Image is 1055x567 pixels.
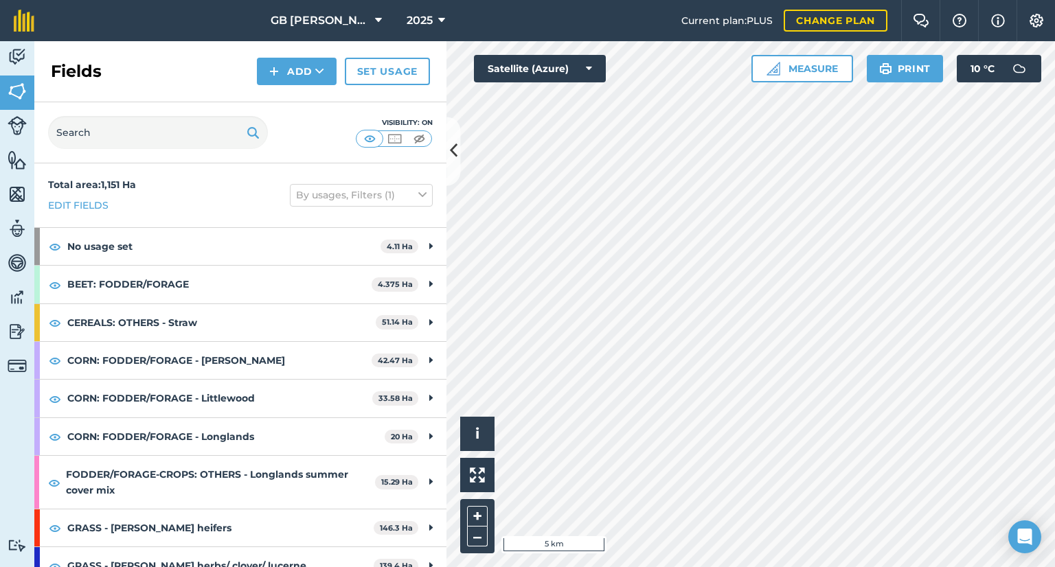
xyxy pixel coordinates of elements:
[51,60,102,82] h2: Fields
[49,391,61,407] img: svg+xml;base64,PHN2ZyB4bWxucz0iaHR0cDovL3d3dy53My5vcmcvMjAwMC9zdmciIHdpZHRoPSIxOCIgaGVpZ2h0PSIyNC...
[470,467,485,483] img: Four arrows, one pointing top left, one top right, one bottom right and the last bottom left
[67,380,372,417] strong: CORN: FODDER/FORAGE - Littlewood
[8,539,27,552] img: svg+xml;base64,PD94bWwgdmVyc2lvbj0iMS4wIiBlbmNvZGluZz0idXRmLTgiPz4KPCEtLSBHZW5lcmF0b3I6IEFkb2JlIE...
[681,13,773,28] span: Current plan : PLUS
[8,287,27,308] img: svg+xml;base64,PD94bWwgdmVyc2lvbj0iMS4wIiBlbmNvZGluZz0idXRmLTgiPz4KPCEtLSBHZW5lcmF0b3I6IEFkb2JlIE...
[378,356,413,365] strong: 42.47 Ha
[957,55,1041,82] button: 10 °C
[8,47,27,67] img: svg+xml;base64,PD94bWwgdmVyc2lvbj0iMS4wIiBlbmNvZGluZz0idXRmLTgiPz4KPCEtLSBHZW5lcmF0b3I6IEFkb2JlIE...
[467,506,488,526] button: +
[269,63,279,80] img: svg+xml;base64,PHN2ZyB4bWxucz0iaHR0cDovL3d3dy53My5vcmcvMjAwMC9zdmciIHdpZHRoPSIxNCIgaGVpZ2h0PSIyNC...
[467,526,488,546] button: –
[474,55,606,82] button: Satellite (Azure)
[971,55,995,82] span: 10 ° C
[49,428,61,445] img: svg+xml;base64,PHN2ZyB4bWxucz0iaHR0cDovL3d3dy53My5vcmcvMjAwMC9zdmciIHdpZHRoPSIxOCIgaGVpZ2h0PSIyNC...
[391,432,413,441] strong: 20 Ha
[34,418,446,455] div: CORN: FODDER/FORAGE - Longlands20 Ha
[411,132,428,146] img: svg+xml;base64,PHN2ZyB4bWxucz0iaHR0cDovL3d3dy53My5vcmcvMjAwMC9zdmciIHdpZHRoPSI1MCIgaGVpZ2h0PSI0MC...
[34,509,446,546] div: GRASS - [PERSON_NAME] heifers146.3 Ha
[48,116,268,149] input: Search
[67,342,372,379] strong: CORN: FODDER/FORAGE - [PERSON_NAME]
[8,218,27,239] img: svg+xml;base64,PD94bWwgdmVyc2lvbj0iMS4wIiBlbmNvZGluZz0idXRmLTgiPz4KPCEtLSBHZW5lcmF0b3I6IEFkb2JlIE...
[67,304,376,341] strong: CEREALS: OTHERS - Straw
[345,58,430,85] a: Set usage
[49,352,61,369] img: svg+xml;base64,PHN2ZyB4bWxucz0iaHR0cDovL3d3dy53My5vcmcvMjAwMC9zdmciIHdpZHRoPSIxOCIgaGVpZ2h0PSIyNC...
[49,238,61,255] img: svg+xml;base64,PHN2ZyB4bWxucz0iaHR0cDovL3d3dy53My5vcmcvMjAwMC9zdmciIHdpZHRoPSIxOCIgaGVpZ2h0PSIyNC...
[460,417,495,451] button: i
[361,132,378,146] img: svg+xml;base64,PHN2ZyB4bWxucz0iaHR0cDovL3d3dy53My5vcmcvMjAwMC9zdmciIHdpZHRoPSI1MCIgaGVpZ2h0PSI0MC...
[8,253,27,273] img: svg+xml;base64,PD94bWwgdmVyc2lvbj0iMS4wIiBlbmNvZGluZz0idXRmLTgiPz4KPCEtLSBHZW5lcmF0b3I6IEFkb2JlIE...
[48,198,109,213] a: Edit fields
[475,425,479,442] span: i
[48,474,60,491] img: svg+xml;base64,PHN2ZyB4bWxucz0iaHR0cDovL3d3dy53My5vcmcvMjAwMC9zdmciIHdpZHRoPSIxOCIgaGVpZ2h0PSIyNC...
[751,55,853,82] button: Measure
[991,12,1005,29] img: svg+xml;base64,PHN2ZyB4bWxucz0iaHR0cDovL3d3dy53My5vcmcvMjAwMC9zdmciIHdpZHRoPSIxNyIgaGVpZ2h0PSIxNy...
[382,317,413,327] strong: 51.14 Ha
[14,10,34,32] img: fieldmargin Logo
[34,380,446,417] div: CORN: FODDER/FORAGE - Littlewood33.58 Ha
[66,456,375,509] strong: FODDER/FORAGE-CROPS: OTHERS - Longlands summer cover mix
[879,60,892,77] img: svg+xml;base64,PHN2ZyB4bWxucz0iaHR0cDovL3d3dy53My5vcmcvMjAwMC9zdmciIHdpZHRoPSIxOSIgaGVpZ2h0PSIyNC...
[48,178,136,191] strong: Total area : 1,151 Ha
[34,456,446,509] div: FODDER/FORAGE-CROPS: OTHERS - Longlands summer cover mix15.29 Ha
[67,509,374,546] strong: GRASS - [PERSON_NAME] heifers
[407,12,433,29] span: 2025
[8,150,27,170] img: svg+xml;base64,PHN2ZyB4bWxucz0iaHR0cDovL3d3dy53My5vcmcvMjAwMC9zdmciIHdpZHRoPSI1NiIgaGVpZ2h0PSI2MC...
[67,228,381,265] strong: No usage set
[34,342,446,379] div: CORN: FODDER/FORAGE - [PERSON_NAME]42.47 Ha
[49,314,61,331] img: svg+xml;base64,PHN2ZyB4bWxucz0iaHR0cDovL3d3dy53My5vcmcvMjAwMC9zdmciIHdpZHRoPSIxOCIgaGVpZ2h0PSIyNC...
[8,356,27,375] img: svg+xml;base64,PD94bWwgdmVyc2lvbj0iMS4wIiBlbmNvZGluZz0idXRmLTgiPz4KPCEtLSBHZW5lcmF0b3I6IEFkb2JlIE...
[34,304,446,341] div: CEREALS: OTHERS - Straw51.14 Ha
[784,10,887,32] a: Change plan
[767,62,780,76] img: Ruler icon
[378,393,413,403] strong: 33.58 Ha
[49,277,61,293] img: svg+xml;base64,PHN2ZyB4bWxucz0iaHR0cDovL3d3dy53My5vcmcvMjAwMC9zdmciIHdpZHRoPSIxOCIgaGVpZ2h0PSIyNC...
[1008,520,1041,553] div: Open Intercom Messenger
[8,81,27,102] img: svg+xml;base64,PHN2ZyB4bWxucz0iaHR0cDovL3d3dy53My5vcmcvMjAwMC9zdmciIHdpZHRoPSI1NiIgaGVpZ2h0PSI2MC...
[257,58,337,85] button: Add
[34,266,446,303] div: BEET: FODDER/FORAGE4.375 Ha
[8,116,27,135] img: svg+xml;base64,PD94bWwgdmVyc2lvbj0iMS4wIiBlbmNvZGluZz0idXRmLTgiPz4KPCEtLSBHZW5lcmF0b3I6IEFkb2JlIE...
[1006,55,1033,82] img: svg+xml;base64,PD94bWwgdmVyc2lvbj0iMS4wIiBlbmNvZGluZz0idXRmLTgiPz4KPCEtLSBHZW5lcmF0b3I6IEFkb2JlIE...
[247,124,260,141] img: svg+xml;base64,PHN2ZyB4bWxucz0iaHR0cDovL3d3dy53My5vcmcvMjAwMC9zdmciIHdpZHRoPSIxOSIgaGVpZ2h0PSIyNC...
[356,117,433,128] div: Visibility: On
[381,477,413,487] strong: 15.29 Ha
[380,523,413,533] strong: 146.3 Ha
[913,14,929,27] img: Two speech bubbles overlapping with the left bubble in the forefront
[1028,14,1045,27] img: A cog icon
[290,184,433,206] button: By usages, Filters (1)
[67,418,385,455] strong: CORN: FODDER/FORAGE - Longlands
[387,242,413,251] strong: 4.11 Ha
[378,279,413,289] strong: 4.375 Ha
[8,184,27,205] img: svg+xml;base64,PHN2ZyB4bWxucz0iaHR0cDovL3d3dy53My5vcmcvMjAwMC9zdmciIHdpZHRoPSI1NiIgaGVpZ2h0PSI2MC...
[386,132,403,146] img: svg+xml;base64,PHN2ZyB4bWxucz0iaHR0cDovL3d3dy53My5vcmcvMjAwMC9zdmciIHdpZHRoPSI1MCIgaGVpZ2h0PSI0MC...
[271,12,370,29] span: GB [PERSON_NAME] Farms
[8,321,27,342] img: svg+xml;base64,PD94bWwgdmVyc2lvbj0iMS4wIiBlbmNvZGluZz0idXRmLTgiPz4KPCEtLSBHZW5lcmF0b3I6IEFkb2JlIE...
[67,266,372,303] strong: BEET: FODDER/FORAGE
[49,520,61,536] img: svg+xml;base64,PHN2ZyB4bWxucz0iaHR0cDovL3d3dy53My5vcmcvMjAwMC9zdmciIHdpZHRoPSIxOCIgaGVpZ2h0PSIyNC...
[34,228,446,265] div: No usage set4.11 Ha
[867,55,944,82] button: Print
[951,14,968,27] img: A question mark icon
